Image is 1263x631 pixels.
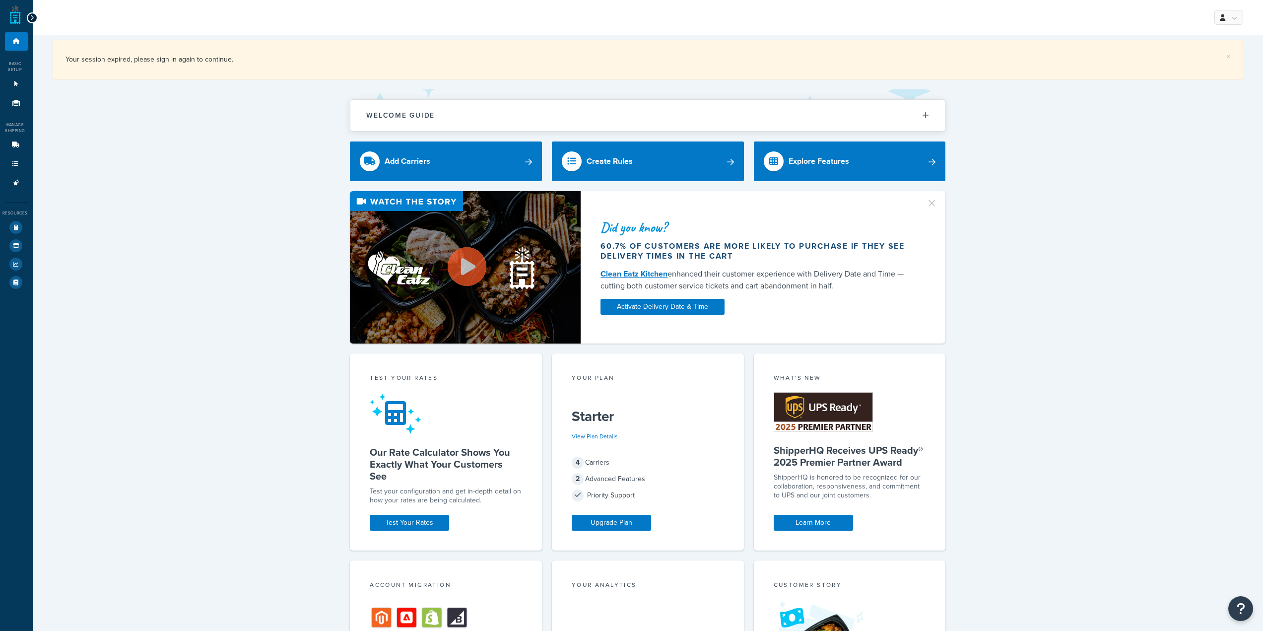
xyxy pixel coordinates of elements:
p: ShipperHQ is honored to be recognized for our collaboration, responsiveness, and commitment to UP... [774,473,926,500]
a: Upgrade Plan [572,515,651,531]
div: Test your rates [370,373,522,385]
div: Explore Features [789,154,849,168]
li: Advanced Features [5,174,28,192]
a: View Plan Details [572,432,618,441]
div: Your session expired, please sign in again to continue. [66,53,1230,67]
li: Analytics [5,255,28,273]
div: enhanced their customer experience with Delivery Date and Time — cutting both customer service ti... [600,268,914,292]
div: Carriers [572,456,724,470]
li: Origins [5,94,28,112]
div: Account Migration [370,580,522,592]
li: Websites [5,75,28,93]
a: Create Rules [552,141,744,181]
a: Activate Delivery Date & Time [600,299,725,315]
li: Help Docs [5,274,28,291]
span: 2 [572,473,584,485]
button: Open Resource Center [1228,596,1253,621]
div: Customer Story [774,580,926,592]
div: Your Plan [572,373,724,385]
div: Advanced Features [572,472,724,486]
a: Add Carriers [350,141,542,181]
div: Add Carriers [385,154,430,168]
a: × [1226,53,1230,61]
div: Did you know? [600,220,914,234]
button: Welcome Guide [350,100,945,131]
div: Create Rules [587,154,633,168]
div: Your Analytics [572,580,724,592]
li: Marketplace [5,237,28,255]
h5: Our Rate Calculator Shows You Exactly What Your Customers See [370,446,522,482]
div: Priority Support [572,489,724,502]
a: Explore Features [754,141,946,181]
img: Video thumbnail [350,191,581,344]
h2: Welcome Guide [366,112,435,119]
div: Test your configuration and get in-depth detail on how your rates are being calculated. [370,487,522,505]
h5: Starter [572,409,724,424]
li: Carriers [5,136,28,154]
li: Dashboard [5,32,28,51]
a: Test Your Rates [370,515,449,531]
a: Clean Eatz Kitchen [600,268,667,280]
li: Test Your Rates [5,218,28,236]
a: Learn More [774,515,853,531]
span: 4 [572,457,584,469]
li: Shipping Rules [5,155,28,173]
div: 60.7% of customers are more likely to purchase if they see delivery times in the cart [600,241,914,261]
h5: ShipperHQ Receives UPS Ready® 2025 Premier Partner Award [774,444,926,468]
div: What's New [774,373,926,385]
